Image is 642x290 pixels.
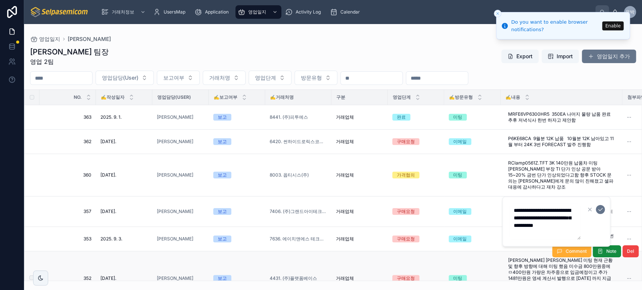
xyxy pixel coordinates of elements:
[213,172,261,178] a: 보고
[397,114,406,121] div: 완료
[301,74,322,82] span: 방문유형
[100,172,116,178] span: [DATE].
[163,74,184,82] span: 보고여부
[214,94,237,100] span: ✍️보고여부
[336,114,354,120] span: 거래업체
[449,94,473,100] span: ✍️방문유형
[248,9,266,15] span: 영업일지
[593,245,621,257] button: Note
[205,9,229,15] span: Application
[505,157,618,193] a: RClamp0561Z.TFT 3K 140만원 납품차 미팅 [PERSON_NAME] 부장 TI 단가 인상 공문 받아 15~20% 금번 단가 인상되었다고함 향후 STOCK 문의는...
[449,114,496,121] a: 미팅
[336,275,383,281] a: 거래업체
[336,139,383,145] a: 거래업체
[100,236,148,242] a: 2025. 9. 3.
[192,5,234,19] a: Application
[270,172,309,178] span: 8003. 옵티시스(주)
[505,94,520,100] span: ✍️내용
[270,236,327,242] a: 7636. 에이치앤에스 테크놀로지
[453,208,467,215] div: 이메일
[340,9,360,15] span: Calendar
[157,71,200,85] button: Select Button
[270,275,317,281] a: 4431. (주)플랫폼베이스
[508,160,615,190] span: RClamp0561Z.TFT 3K 140만원 납품차 미팅 [PERSON_NAME] 부장 TI 단가 인상 공문 받아 15~20% 금번 단가 인상되었다고함 향후 STOCK 문의는...
[336,236,383,242] a: 거래업체
[511,18,600,33] div: Do you want to enable browser notifications?
[157,139,193,145] a: [PERSON_NAME]
[49,236,91,242] a: 353
[505,133,618,151] a: P6KE68CA 9월분 12K 납품 10월분 12K 남아있고 11월 부터 24K 3번 FORECAST 발주 진행함
[235,5,281,19] a: 영업일지
[30,6,89,18] img: App logo
[296,9,321,15] span: Activity Log
[213,114,261,121] a: 보고
[392,172,440,178] a: 가격협의
[397,138,415,145] div: 구매요청
[336,172,354,178] span: 거래업체
[397,172,415,178] div: 가격협의
[213,236,261,242] a: 보고
[627,208,631,214] span: --
[157,139,204,145] a: [PERSON_NAME]
[157,208,204,214] a: [PERSON_NAME]
[501,50,539,63] button: Export
[100,208,116,214] span: [DATE].
[49,208,91,214] a: 357
[392,114,440,121] a: 완료
[453,138,467,145] div: 이메일
[99,5,149,19] a: 거래처정보
[30,47,109,57] h1: [PERSON_NAME] 팀장
[39,35,60,43] span: 영업일지
[157,275,204,281] a: [PERSON_NAME]
[218,236,227,242] div: 보고
[213,275,261,282] a: 보고
[627,114,631,120] span: --
[157,172,204,178] a: [PERSON_NAME]
[336,208,383,214] a: 거래업체
[218,172,227,178] div: 보고
[218,138,227,145] div: 보고
[566,248,587,254] span: Comment
[449,138,496,145] a: 이메일
[68,35,111,43] span: [PERSON_NAME]
[453,172,462,178] div: 미팅
[218,275,227,282] div: 보고
[49,275,91,281] span: 352
[397,208,415,215] div: 구매요청
[100,172,148,178] a: [DATE].
[622,245,639,257] button: Del
[625,9,634,15] span: 윤박
[393,94,411,100] span: 영업단계
[157,114,193,120] a: [PERSON_NAME]
[606,248,616,254] span: Note
[30,35,60,43] a: 영업일지
[49,139,91,145] span: 362
[453,275,462,282] div: 미팅
[157,236,204,242] a: [PERSON_NAME]
[270,139,327,145] a: 6420. 썬하이드로릭스코리아(주)
[449,172,496,178] a: 미팅
[100,236,122,242] span: 2025. 9. 3.
[157,94,191,100] span: 영업담당(User)
[157,114,204,120] a: [PERSON_NAME]
[157,236,193,242] span: [PERSON_NAME]
[213,208,261,215] a: 보고
[602,21,624,30] button: Enable
[508,111,615,123] span: MRFE6VP6300HR5 350EA 나머지 물량 납품 완료 추후 저녁식사 한번 하자고 제안함
[49,172,91,178] span: 360
[49,114,91,120] a: 363
[249,71,291,85] button: Select Button
[112,9,134,15] span: 거래처정보
[218,114,227,121] div: 보고
[397,236,415,242] div: 구매요청
[397,275,415,282] div: 구매요청
[449,275,496,282] a: 미팅
[95,4,595,20] div: scrollable content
